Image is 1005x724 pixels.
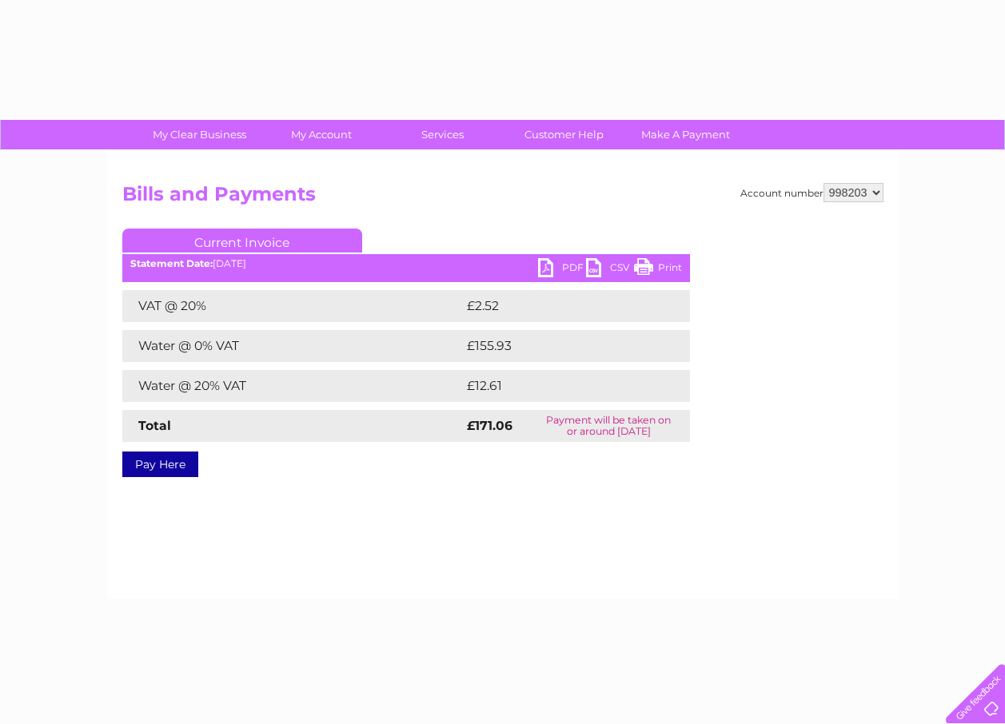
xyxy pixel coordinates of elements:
strong: £171.06 [467,418,512,433]
div: Account number [740,183,883,202]
a: Current Invoice [122,229,362,253]
td: £12.61 [463,370,655,402]
a: My Account [255,120,387,149]
a: CSV [586,258,634,281]
td: VAT @ 20% [122,290,463,322]
a: My Clear Business [134,120,265,149]
h2: Bills and Payments [122,183,883,213]
a: Services [377,120,508,149]
a: Pay Here [122,452,198,477]
a: Print [634,258,682,281]
td: Payment will be taken on or around [DATE] [528,410,689,442]
div: [DATE] [122,258,690,269]
td: Water @ 0% VAT [122,330,463,362]
strong: Total [138,418,171,433]
a: Make A Payment [620,120,752,149]
a: PDF [538,258,586,281]
td: Water @ 20% VAT [122,370,463,402]
td: £2.52 [463,290,652,322]
a: Customer Help [498,120,630,149]
b: Statement Date: [130,257,213,269]
td: £155.93 [463,330,660,362]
